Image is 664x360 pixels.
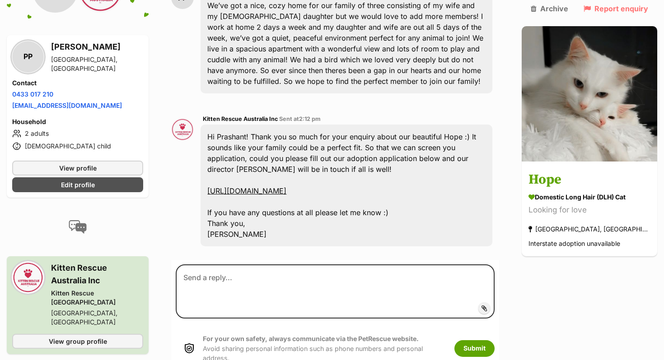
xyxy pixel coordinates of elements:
[12,90,53,97] a: 0433 017 210
[12,333,143,348] a: View group profile
[528,223,650,235] div: [GEOGRAPHIC_DATA], [GEOGRAPHIC_DATA]
[51,308,143,326] div: [GEOGRAPHIC_DATA], [GEOGRAPHIC_DATA]
[12,177,143,192] a: Edit profile
[207,186,286,195] a: [URL][DOMAIN_NAME]
[12,41,44,72] div: PP
[61,180,95,189] span: Edit profile
[203,115,278,122] span: Kitten Rescue Australia Inc
[454,340,495,356] button: Submit
[522,163,657,257] a: Hope Domestic Long Hair (DLH) Cat Looking for love [GEOGRAPHIC_DATA], [GEOGRAPHIC_DATA] Interstat...
[299,115,321,122] span: 2:12 pm
[69,220,87,233] img: conversation-icon-4a6f8262b818ee0b60e3300018af0b2d0b884aa5de6e9bcb8d3d4eeb1a70a7c4.svg
[51,40,143,53] h3: [PERSON_NAME]
[528,193,650,202] div: Domestic Long Hair (DLH) Cat
[584,5,648,13] a: Report enquiry
[59,163,97,172] span: View profile
[171,118,194,141] img: Kitten Rescue Australia Inc profile pic
[203,335,419,342] strong: For your own safety, always communicate via the PetRescue website.
[49,336,107,346] span: View group profile
[12,160,143,175] a: View profile
[12,101,122,109] a: [EMAIL_ADDRESS][DOMAIN_NAME]
[531,5,568,13] a: Archive
[51,288,143,306] div: Kitten Rescue [GEOGRAPHIC_DATA]
[12,117,143,126] h4: Household
[201,125,492,246] div: Hi Prashant! Thank you so much for your enquiry about our beautiful Hope :) It sounds like your f...
[51,55,143,73] div: [GEOGRAPHIC_DATA], [GEOGRAPHIC_DATA]
[528,170,650,190] h3: Hope
[12,140,143,151] li: [DEMOGRAPHIC_DATA] child
[528,204,650,217] div: Looking for love
[12,128,143,138] li: 2 adults
[522,26,657,162] img: Hope
[528,240,620,248] span: Interstate adoption unavailable
[12,78,143,87] h4: Contact
[12,261,44,293] img: Kitten Rescue Australia profile pic
[51,261,143,286] h3: Kitten Rescue Australia Inc
[279,115,321,122] span: Sent at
